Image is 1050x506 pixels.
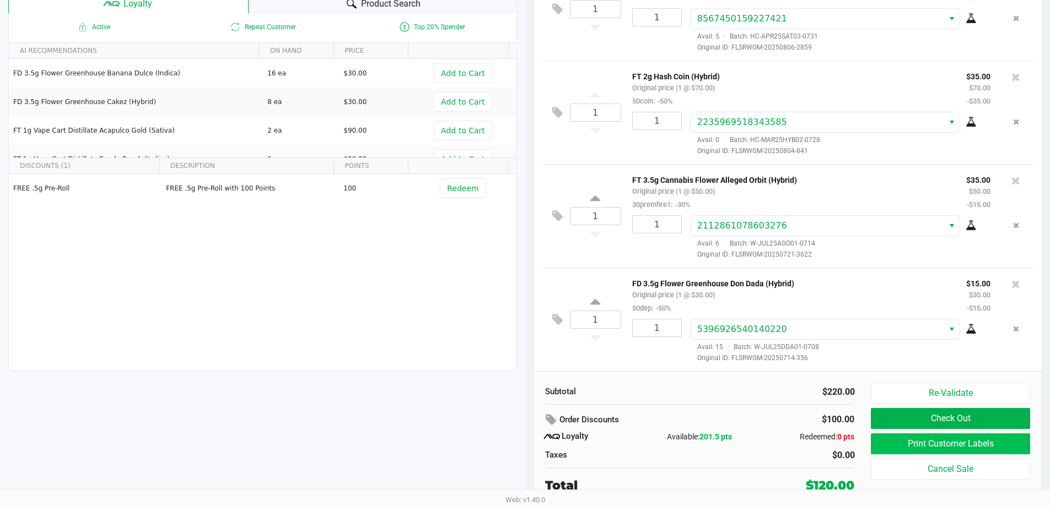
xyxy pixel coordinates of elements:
[333,158,408,174] th: POINTS
[159,158,333,174] th: DESCRIPTION
[343,69,367,77] span: $30.00
[9,88,262,116] td: FD 3.5g Flower Greenhouse Cakez (Hybrid)
[632,69,950,81] p: FT 2g Hash Coin (Hybrid)
[9,145,262,173] td: FT 1g Vape Cart Distillate Purple Punch (Indica)
[690,42,990,52] span: Original ID: FLSRWGM-20250806-2859
[719,136,730,144] span: ·
[871,383,1030,404] button: Re-Validate
[944,319,960,339] button: Select
[9,116,262,145] td: FT 1g Vape Cart Distillate Acapulco Gold (Sativa)
[632,187,715,195] small: Original price (1 @ $50.00)
[338,174,414,203] td: 100
[708,449,855,462] div: $0.00
[262,116,338,145] td: 2 ea
[653,304,671,312] span: -50%
[441,155,485,164] span: Add to Cart
[690,343,819,351] span: Avail: 15 Batch: W-JUL25DDA01-0708
[632,291,715,299] small: Original price (1 @ $30.00)
[632,173,950,184] p: FT 3.5g Cannabis Flower Alleged Orbit (Hybrid)
[699,432,732,441] span: 201.5 pts
[944,216,960,236] button: Select
[697,117,787,127] span: 2235969518343585
[966,173,990,184] p: $35.00
[697,220,787,231] span: 2112861078603276
[441,97,485,106] span: Add to Cart
[229,20,242,34] inline-svg: Is repeat customer
[178,20,347,34] span: Repeat Customer
[806,476,854,494] div: $120.00
[723,343,734,351] span: ·
[697,13,787,24] span: 8567450159227421
[690,353,990,363] span: Original ID: FLSRWGM-20250714-356
[719,240,730,247] span: ·
[545,385,692,398] div: Subtotal
[441,126,485,135] span: Add to Cart
[672,200,690,209] span: -30%
[545,449,692,461] div: Taxes
[648,431,751,443] div: Available:
[434,149,492,169] button: Add to Cart
[762,410,854,429] div: $100.00
[690,240,815,247] span: Avail: 6 Batch: W-JUL25AGO01-0714
[9,158,516,340] div: Data table
[398,20,411,34] inline-svg: Is a top 20% spender
[632,84,715,92] small: Original price (1 @ $70.00)
[333,43,408,59] th: PRICE
[1009,319,1024,339] button: Remove the package from the orderLine
[697,324,787,334] span: 5396926540140220
[440,178,486,198] button: Redeem
[545,476,741,494] div: Total
[545,430,648,443] div: Loyalty
[967,97,990,105] small: -$35.00
[259,43,333,59] th: ON HAND
[871,459,1030,480] button: Cancel Sale
[690,136,820,144] span: Avail: 0 Batch: HC-MAR25HYB02-0728
[871,433,1030,454] button: Print Customer Labels
[441,69,485,78] span: Add to Cart
[969,187,990,195] small: $50.00
[690,146,990,156] span: Original ID: FLSRWGM-20250804-841
[262,59,338,88] td: 16 ea
[632,200,690,209] small: 30premfire1:
[343,155,367,163] span: $90.00
[434,63,492,83] button: Add to Cart
[1009,215,1024,236] button: Remove the package from the orderLine
[708,385,855,399] div: $220.00
[655,97,672,105] span: -50%
[347,20,516,34] span: Top 20% Spender
[76,20,89,34] inline-svg: Active loyalty member
[9,43,516,157] div: Data table
[632,97,672,105] small: 50coin:
[9,43,259,59] th: AI RECOMMENDATIONS
[719,32,730,40] span: ·
[434,92,492,112] button: Add to Cart
[1009,112,1024,132] button: Remove the package from the orderLine
[632,276,950,288] p: FD 3.5g Flower Greenhouse Don Dada (Hybrid)
[343,127,367,134] span: $90.00
[966,69,990,81] p: $35.00
[9,158,159,174] th: DISCOUNTS (1)
[967,200,990,209] small: -$15.00
[837,432,854,441] span: 0 pts
[343,98,367,106] span: $30.00
[262,145,338,173] td: 1 ea
[161,174,338,203] td: FREE .5g Pre-Roll with 100 Points
[9,59,262,88] td: FD 3.5g Flower Greenhouse Banana Dulce (Indica)
[505,496,545,504] span: Web: v1.40.0
[944,112,960,132] button: Select
[262,88,338,116] td: 8 ea
[966,276,990,288] p: $15.00
[434,121,492,140] button: Add to Cart
[967,304,990,312] small: -$15.00
[545,410,746,430] div: Order Discounts
[871,408,1030,429] button: Check Out
[690,249,990,259] span: Original ID: FLSRWGM-20250721-3622
[751,431,854,443] div: Redeemed:
[944,9,960,29] button: Select
[447,184,478,193] span: Redeem
[632,304,671,312] small: 50dep:
[690,32,818,40] span: Avail: 5 Batch: HC-APR25SAT03-0731
[9,174,161,203] td: FREE .5g Pre-Roll
[969,84,990,92] small: $70.00
[1009,8,1024,29] button: Remove the package from the orderLine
